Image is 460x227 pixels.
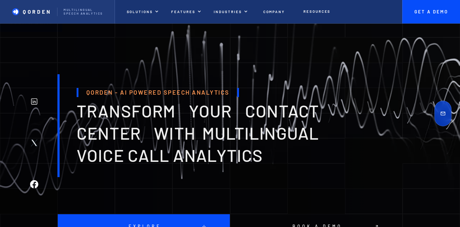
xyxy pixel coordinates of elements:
p: Solutions [127,9,153,14]
p: Resources [303,9,330,13]
h1: Qorden - AI Powered Speech Analytics [77,88,239,97]
img: Twitter [30,139,38,147]
p: Get A Demo [408,9,454,15]
p: Qorden [23,9,52,15]
p: Multilingual Speech analytics [64,8,108,16]
span: transform your contact center with multilingual voice Call analytics [77,100,319,165]
img: Facebook [30,180,38,188]
p: INDUSTRIES [214,9,242,14]
p: features [171,9,195,14]
img: Linkedin [30,97,38,106]
p: Company [263,9,285,14]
